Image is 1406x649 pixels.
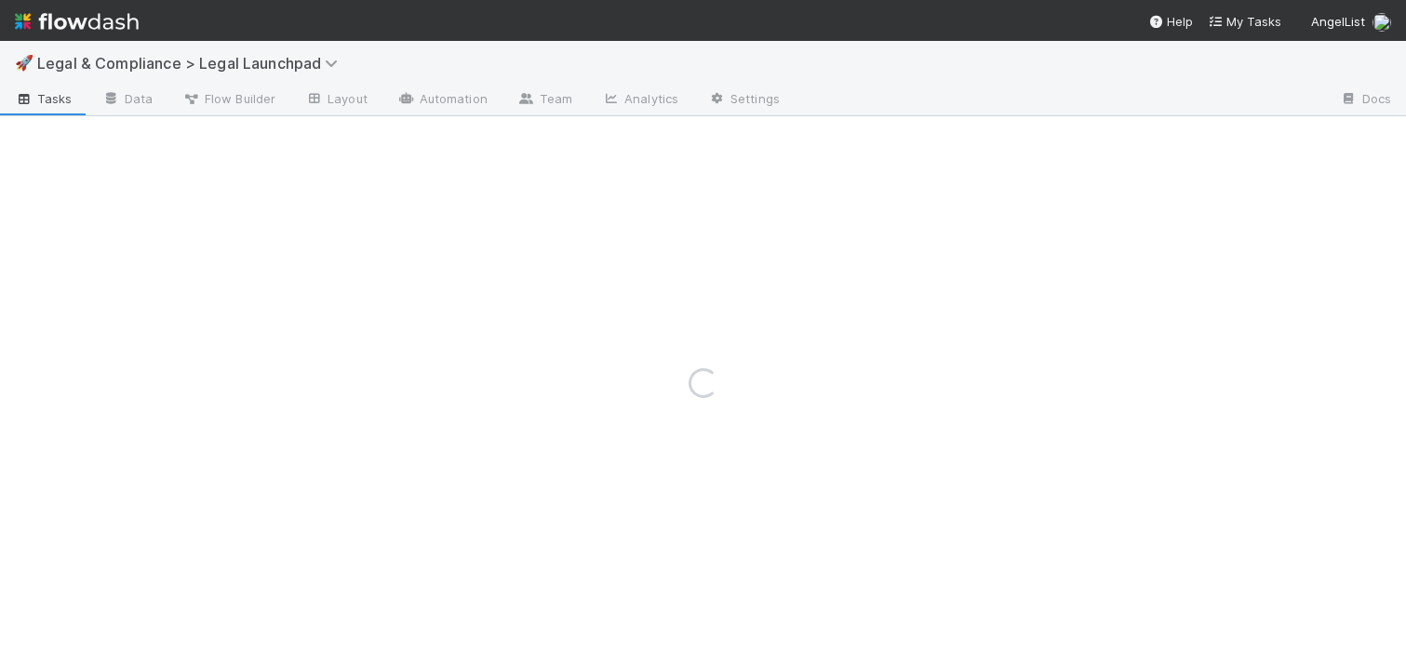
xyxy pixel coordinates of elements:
a: Data [87,86,167,115]
span: My Tasks [1208,14,1281,29]
a: Team [502,86,587,115]
a: Automation [382,86,502,115]
span: Flow Builder [182,89,275,108]
a: Settings [693,86,795,115]
span: Tasks [15,89,73,108]
a: Docs [1325,86,1406,115]
a: Flow Builder [167,86,290,115]
span: AngelList [1311,14,1365,29]
a: Layout [290,86,382,115]
img: avatar_ba22fd42-677f-4b89-aaa3-073be741e398.png [1373,13,1391,32]
span: 🚀 [15,55,33,71]
a: Analytics [587,86,693,115]
span: Legal & Compliance > Legal Launchpad [37,54,347,73]
a: My Tasks [1208,12,1281,31]
div: Help [1148,12,1193,31]
img: logo-inverted-e16ddd16eac7371096b0.svg [15,6,139,37]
